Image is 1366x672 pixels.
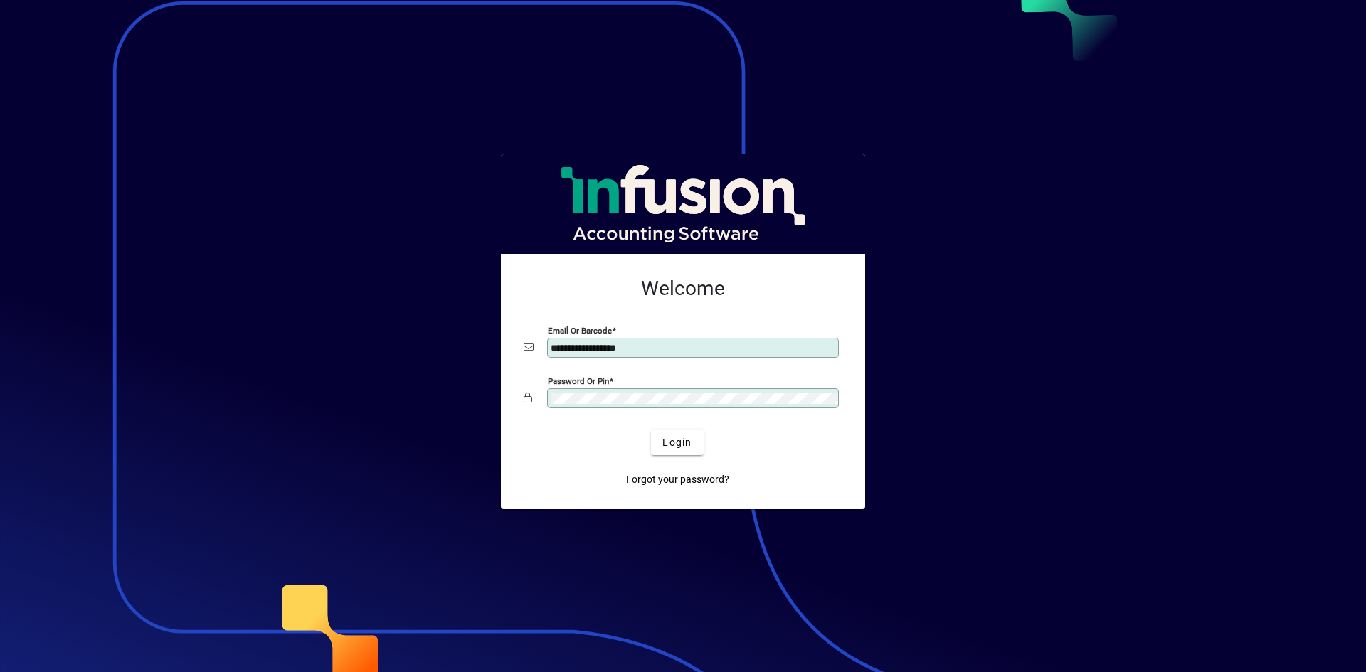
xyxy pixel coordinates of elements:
mat-label: Password or Pin [548,376,609,386]
mat-label: Email or Barcode [548,326,612,336]
button: Login [651,430,703,455]
a: Forgot your password? [620,466,735,492]
h2: Welcome [524,277,842,301]
span: Login [662,435,692,450]
span: Forgot your password? [626,472,729,487]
